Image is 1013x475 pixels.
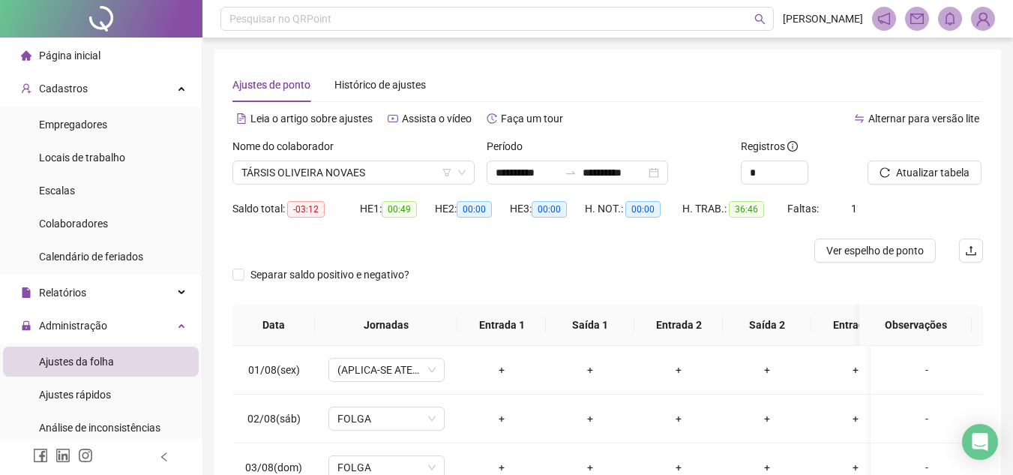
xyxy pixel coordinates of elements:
[39,251,143,263] span: Calendário de feriados
[21,83,31,94] span: user-add
[39,389,111,401] span: Ajustes rápidos
[546,305,634,346] th: Saída 1
[232,79,310,91] span: Ajustes de ponto
[457,305,546,346] th: Entrada 1
[972,8,994,30] img: 90425
[883,410,971,427] div: -
[646,362,711,378] div: +
[334,79,426,91] span: Histórico de ajustes
[388,113,398,124] span: youtube
[39,185,75,197] span: Escalas
[39,356,114,368] span: Ajustes da folha
[811,305,900,346] th: Entrada 3
[55,448,70,463] span: linkedin
[250,113,373,125] span: Leia o artigo sobre ajustes
[783,11,863,27] span: [PERSON_NAME]
[39,50,100,62] span: Página inicial
[487,113,497,124] span: history
[232,305,315,346] th: Data
[859,305,972,346] th: Observações
[244,266,415,283] span: Separar saldo positivo e negativo?
[337,407,436,430] span: FOLGA
[723,305,811,346] th: Saída 2
[877,12,891,26] span: notification
[287,201,325,218] span: -03:12
[871,317,960,333] span: Observações
[883,362,971,378] div: -
[880,167,890,178] span: reload
[965,245,977,257] span: upload
[39,422,160,434] span: Análise de inconsistências
[943,12,957,26] span: bell
[787,203,821,215] span: Faltas:
[241,161,466,184] span: TÁRSIS OLIVEIRA NOVAES
[21,320,31,331] span: lock
[159,452,169,462] span: left
[735,362,799,378] div: +
[232,138,343,155] label: Nome do colaborador
[625,201,661,218] span: 00:00
[457,201,492,218] span: 00:00
[682,200,787,218] div: H. TRAB.:
[337,359,436,381] span: (APLICA-SE ATESTADO)
[962,424,998,460] div: Open Intercom Messenger
[39,152,125,164] span: Locais de trabalho
[754,14,766,25] span: search
[247,413,301,425] span: 02/08(sáb)
[457,168,466,177] span: down
[868,161,982,185] button: Atualizar tabela
[33,448,48,463] span: facebook
[510,200,585,218] div: HE 3:
[729,201,764,218] span: 36:46
[646,410,711,427] div: +
[814,239,936,263] button: Ver espelho de ponto
[232,200,360,218] div: Saldo total:
[826,242,924,259] span: Ver espelho de ponto
[565,167,577,179] span: swap-right
[21,287,31,298] span: file
[585,200,682,218] div: H. NOT.:
[382,201,417,218] span: 00:49
[442,168,451,177] span: filter
[910,12,924,26] span: mail
[741,138,798,155] span: Registros
[854,113,865,124] span: swap
[868,113,979,125] span: Alternar para versão lite
[360,200,435,218] div: HE 1:
[39,320,107,332] span: Administração
[78,448,93,463] span: instagram
[787,141,798,152] span: info-circle
[565,167,577,179] span: to
[469,362,534,378] div: +
[532,201,567,218] span: 00:00
[236,113,247,124] span: file-text
[402,113,472,125] span: Assista o vídeo
[39,218,108,230] span: Colaboradores
[21,50,31,61] span: home
[39,287,86,299] span: Relatórios
[501,113,563,125] span: Faça um tour
[435,200,510,218] div: HE 2:
[558,410,622,427] div: +
[823,362,888,378] div: +
[487,138,532,155] label: Período
[735,410,799,427] div: +
[823,410,888,427] div: +
[896,164,970,181] span: Atualizar tabela
[851,203,857,215] span: 1
[248,364,300,376] span: 01/08(sex)
[469,410,534,427] div: +
[39,83,88,95] span: Cadastros
[315,305,457,346] th: Jornadas
[39,119,107,131] span: Empregadores
[558,362,622,378] div: +
[634,305,723,346] th: Entrada 2
[245,461,302,473] span: 03/08(dom)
